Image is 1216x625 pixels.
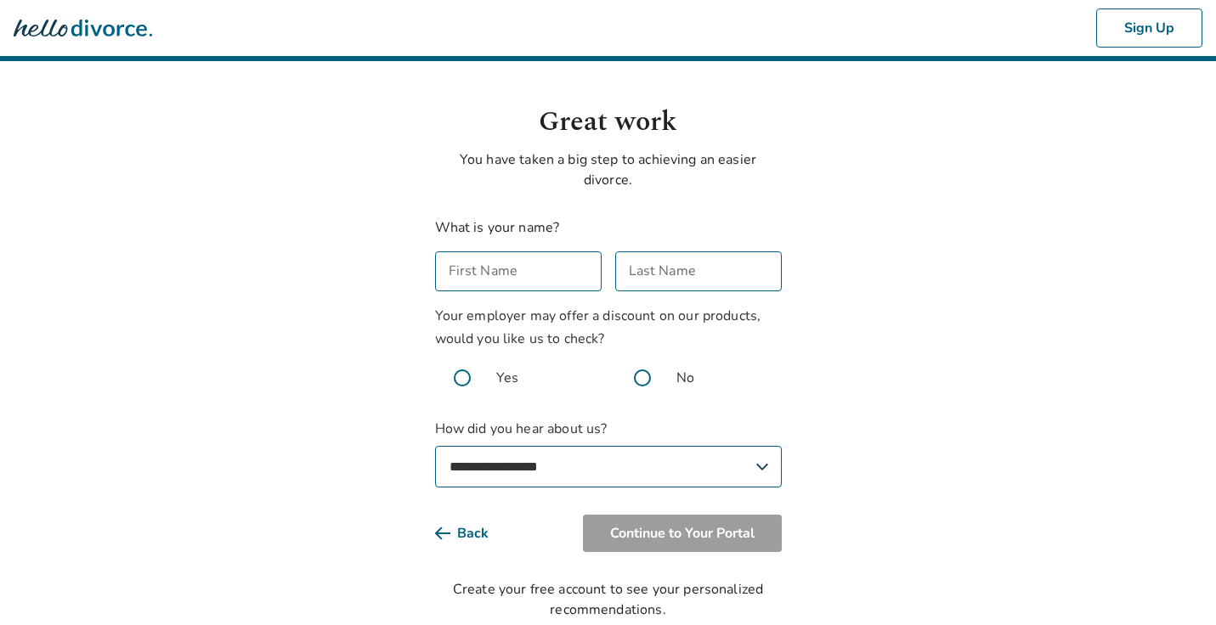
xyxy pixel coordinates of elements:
iframe: Chat Widget [1131,543,1216,625]
span: Your employer may offer a discount on our products, would you like us to check? [435,307,761,348]
button: Sign Up [1096,8,1202,48]
button: Back [435,515,516,552]
h1: Great work [435,102,782,143]
p: You have taken a big step to achieving an easier divorce. [435,149,782,190]
button: Continue to Your Portal [583,515,782,552]
div: Create your free account to see your personalized recommendations. [435,579,782,620]
span: No [676,368,694,388]
label: How did you hear about us? [435,419,782,487]
span: Yes [496,368,518,388]
select: How did you hear about us? [435,446,782,487]
label: What is your name? [435,218,560,237]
